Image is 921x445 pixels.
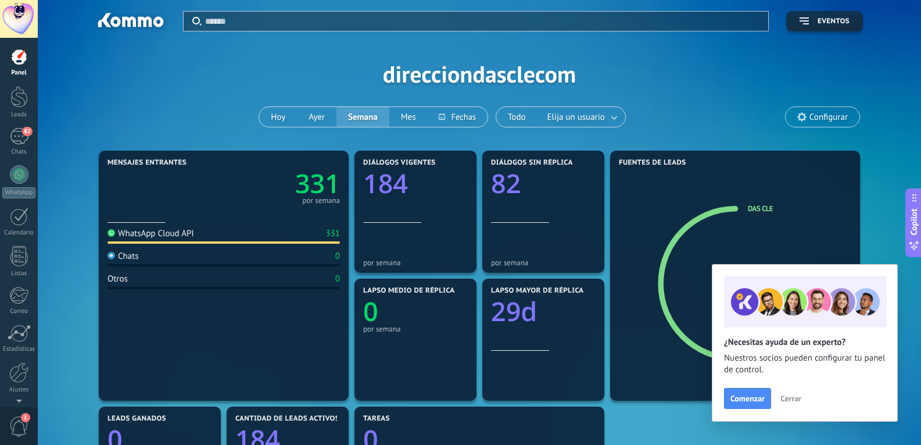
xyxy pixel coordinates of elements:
[2,270,36,277] div: Listas
[2,148,36,156] div: Chats
[724,337,886,348] h2: ¿Necesitas ayuda de un experto?
[537,107,625,127] button: Elija un usuario
[730,394,765,403] span: Comenzar
[2,346,36,353] div: Estadísticas
[335,251,340,262] div: 0
[224,166,340,201] a: 331
[491,294,596,329] a: 29d
[363,415,390,423] span: Tareas
[908,208,920,235] span: Copilot
[107,159,187,167] span: Mensajes entrantes
[107,251,139,262] div: Chats
[297,107,336,127] button: Ayer
[818,17,850,26] span: Eventos
[363,159,436,167] span: Diálogos vigentes
[2,111,36,119] div: Leads
[259,107,297,127] button: Hoy
[389,107,428,127] button: Mes
[363,287,455,295] span: Lapso medio de réplica
[363,325,468,333] div: por semana
[2,386,36,394] div: Ajustes
[335,273,340,284] div: 0
[619,159,686,167] span: Fuentes de leads
[363,258,468,267] div: por semana
[107,252,115,259] img: Chats
[809,112,848,122] span: Configurar
[491,258,596,267] div: por semana
[2,229,36,237] div: Calendario
[107,273,128,284] div: Otros
[295,166,340,201] text: 331
[325,228,340,239] div: 331
[107,228,194,239] div: WhatsApp Cloud API
[786,11,863,31] button: Eventos
[491,166,521,201] text: 82
[491,159,573,167] span: Diálogos sin réplica
[2,308,36,315] div: Correo
[748,204,773,213] a: Das Cle
[775,390,807,407] button: Cerrar
[2,187,35,198] div: WhatsApp
[336,107,389,127] button: Semana
[235,415,339,423] span: Cantidad de leads activos
[107,229,115,237] img: WhatsApp Cloud API
[491,287,583,295] span: Lapso mayor de réplica
[22,127,32,136] span: 82
[427,107,487,127] button: Fechas
[2,69,36,77] div: Panel
[545,109,607,125] span: Elija un usuario
[724,353,886,376] span: Nuestros socios pueden configurar tu panel de control.
[724,388,771,409] button: Comenzar
[363,166,408,201] text: 184
[21,413,30,422] span: 1
[780,394,801,403] span: Cerrar
[107,415,166,423] span: Leads ganados
[302,198,340,204] div: por semana
[496,107,537,127] button: Todo
[363,294,378,329] text: 0
[491,294,537,329] text: 29d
